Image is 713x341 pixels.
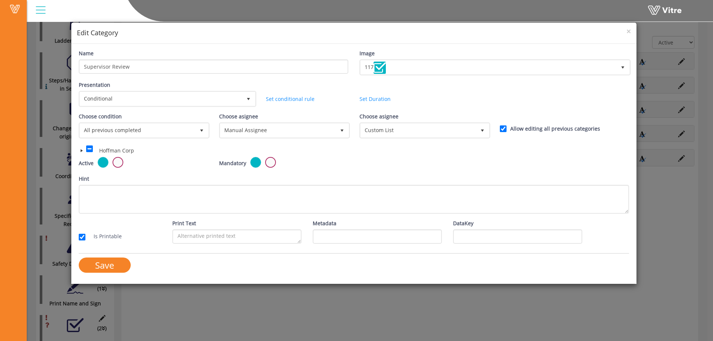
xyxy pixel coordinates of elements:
label: Is Printable [86,232,122,240]
h4: Edit Category [77,28,631,38]
span: Conditional [80,92,242,105]
label: Choose condition [79,112,122,121]
input: Save [79,258,131,273]
span: select [195,124,208,137]
a: Set conditional rule [266,95,315,102]
label: Active [79,159,94,167]
label: Choose asignee [219,112,258,121]
label: Hint [79,175,89,183]
label: DataKey [453,219,473,227]
label: Choose asignee [359,112,398,121]
label: Name [79,49,94,58]
span: select [616,60,629,74]
span: All previous completed [80,124,195,137]
label: Metadata [313,219,336,227]
button: Close [626,27,631,35]
span: Hoffman Corp [99,147,134,154]
label: Print Text [172,219,196,227]
span: 117 [361,60,616,74]
label: Presentation [79,81,110,89]
img: WizardIcon117.png [374,62,386,74]
span: × [626,26,631,36]
span: select [242,92,255,105]
span: Custom List [361,124,476,137]
a: Set Duration [359,95,391,102]
label: Mandatory [219,159,246,167]
label: Image [359,49,375,58]
span: Manual Assignee [220,124,335,137]
label: Allow editing all previous categories [510,125,600,133]
span: select [476,124,489,137]
span: select [335,124,349,137]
